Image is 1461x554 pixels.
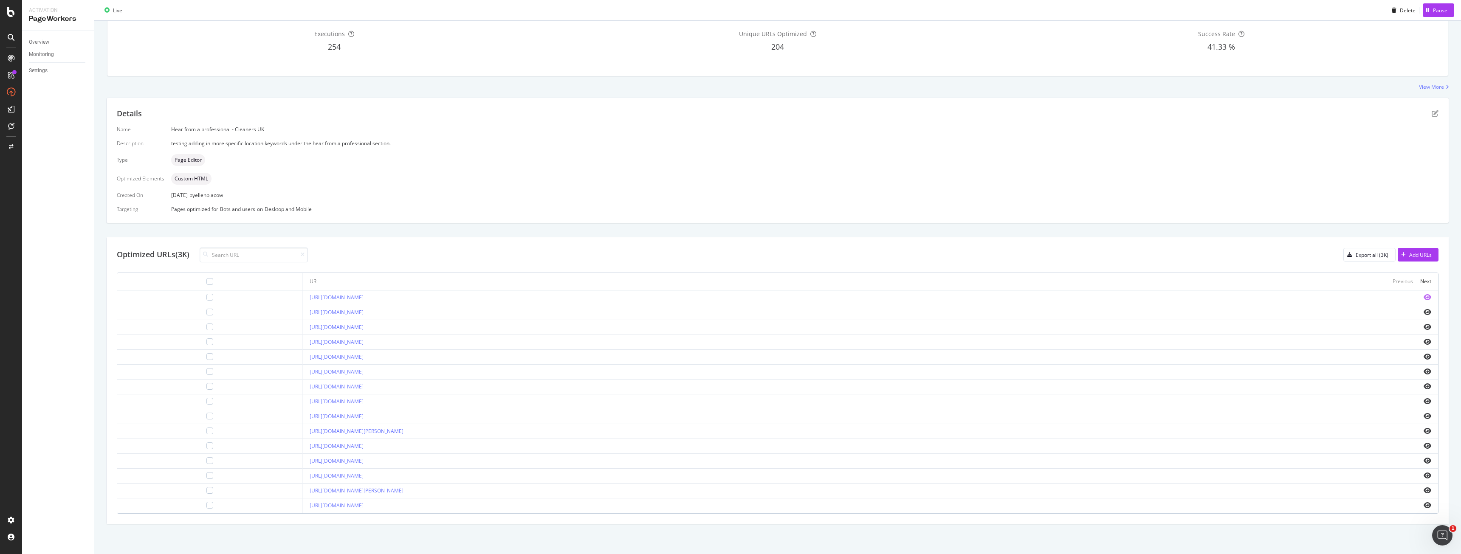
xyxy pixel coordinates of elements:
a: [URL][DOMAIN_NAME] [310,502,364,509]
div: Bots and users [220,205,255,213]
div: Description [117,140,164,147]
a: View More [1419,83,1449,90]
a: [URL][DOMAIN_NAME] [310,442,364,450]
i: eye [1424,442,1431,449]
div: Type [117,156,164,163]
div: Monitoring [29,50,54,59]
div: View More [1419,83,1444,90]
i: eye [1424,457,1431,464]
span: Success Rate [1198,30,1235,38]
a: [URL][DOMAIN_NAME] [310,413,364,420]
i: eye [1424,502,1431,509]
div: testing adding in more specific location keywords under the hear from a professional section. [171,140,1438,147]
a: [URL][DOMAIN_NAME][PERSON_NAME] [310,427,403,435]
a: [URL][DOMAIN_NAME] [310,457,364,464]
div: Delete [1400,6,1416,14]
button: Pause [1423,3,1454,17]
a: [URL][DOMAIN_NAME] [310,294,364,301]
i: eye [1424,383,1431,390]
a: [URL][DOMAIN_NAME] [310,383,364,390]
iframe: Intercom live chat [1432,525,1453,546]
a: [URL][DOMAIN_NAME][PERSON_NAME] [310,487,403,494]
div: Details [117,108,142,119]
input: Search URL [200,247,308,262]
span: 1 [1450,525,1456,532]
span: Unique URLs Optimized [739,30,807,38]
i: eye [1424,294,1431,301]
div: [DATE] [171,191,1438,199]
button: Export all (3K) [1343,248,1396,262]
i: eye [1424,427,1431,434]
i: eye [1424,487,1431,494]
button: Add URLs [1398,248,1438,262]
a: [URL][DOMAIN_NAME] [310,398,364,405]
a: Settings [29,66,88,75]
a: [URL][DOMAIN_NAME] [310,353,364,360]
div: Live [113,6,122,14]
a: Monitoring [29,50,88,59]
i: eye [1424,368,1431,375]
div: Pause [1433,6,1447,14]
span: 204 [771,42,784,52]
a: Overview [29,38,88,47]
span: Page Editor [175,157,202,163]
div: Overview [29,38,49,47]
i: eye [1424,398,1431,405]
div: Desktop and Mobile [265,205,312,213]
div: Hear from a professional - Cleaners UK [171,126,1438,133]
i: eye [1424,353,1431,360]
div: Next [1420,278,1431,285]
div: by ellenblacow [189,191,223,199]
a: [URL][DOMAIN_NAME] [310,323,364,331]
i: eye [1424,338,1431,345]
a: [URL][DOMAIN_NAME] [310,368,364,375]
i: eye [1424,323,1431,330]
div: Created On [117,191,164,199]
div: neutral label [171,173,212,185]
span: Custom HTML [175,176,208,181]
div: Settings [29,66,48,75]
button: Next [1420,276,1431,287]
div: Previous [1393,278,1413,285]
button: Previous [1393,276,1413,287]
a: [URL][DOMAIN_NAME] [310,338,364,346]
div: PageWorkers [29,14,87,24]
i: eye [1424,413,1431,419]
span: 254 [328,42,341,52]
div: Pages optimized for on [171,205,1438,213]
div: URL [310,278,319,285]
i: eye [1424,309,1431,315]
span: 41.33 % [1207,42,1235,52]
div: pen-to-square [1432,110,1438,117]
span: Executions [314,30,345,38]
button: Delete [1388,3,1416,17]
div: Optimized Elements [117,175,164,182]
div: Targeting [117,205,164,213]
div: Export all (3K) [1356,251,1388,259]
div: neutral label [171,154,205,166]
div: Name [117,126,164,133]
div: Activation [29,7,87,14]
div: Optimized URLs (3K) [117,249,189,260]
div: Add URLs [1409,251,1432,259]
i: eye [1424,472,1431,479]
a: [URL][DOMAIN_NAME] [310,472,364,479]
a: [URL][DOMAIN_NAME] [310,309,364,316]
